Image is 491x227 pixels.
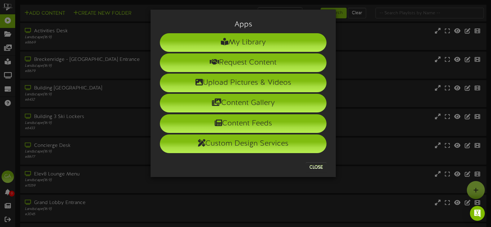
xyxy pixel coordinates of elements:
li: Upload Pictures & Videos [160,74,327,92]
li: Request Content [160,53,327,72]
div: Open Intercom Messenger [470,206,485,221]
li: Custom Design Services [160,134,327,153]
button: Close [306,162,327,172]
li: Content Feeds [160,114,327,133]
li: My Library [160,33,327,52]
li: Content Gallery [160,94,327,112]
h3: Apps [160,20,327,29]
